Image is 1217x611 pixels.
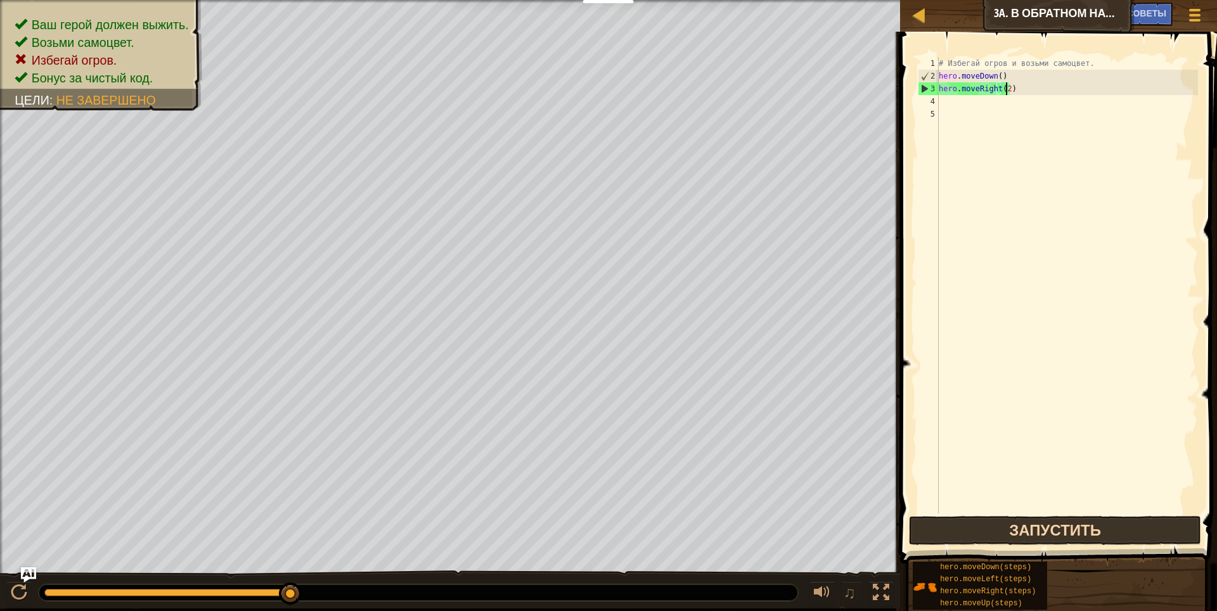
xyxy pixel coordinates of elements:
span: Не завершено [56,93,156,107]
div: 2 [918,70,939,82]
li: Ваш герой должен выжить. [15,16,188,34]
div: 3 [918,82,939,95]
button: ♫ [841,581,863,607]
button: Ctrl + P: Play [6,581,32,607]
span: Цели [15,93,49,107]
li: Возьми самоцвет. [15,34,188,51]
li: Бонус за чистый код. [15,69,188,87]
span: hero.moveLeft(steps) [940,575,1031,584]
div: 4 [918,95,939,108]
span: : [49,93,56,107]
span: hero.moveDown(steps) [940,563,1031,572]
span: hero.moveUp(steps) [940,599,1022,608]
div: 5 [918,108,939,120]
span: ♫ [844,583,856,602]
button: Переключить полноэкранный режим [868,581,894,607]
span: hero.moveRight(steps) [940,587,1036,596]
div: 1 [918,57,939,70]
span: Ваш герой должен выжить. [32,18,189,32]
button: Ask AI [1086,3,1121,26]
button: Регулировать громкость [809,581,835,607]
img: portrait.png [913,575,937,599]
span: Бонус за чистый код. [32,71,153,85]
li: Избегай огров. [15,51,188,69]
span: Советы [1127,7,1166,19]
button: Ask AI [21,567,36,582]
button: Показать меню игры [1179,3,1211,32]
span: Избегай огров. [32,53,117,67]
button: Запустить [909,516,1202,545]
span: Ask AI [1093,7,1114,19]
span: Возьми самоцвет. [32,35,134,49]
